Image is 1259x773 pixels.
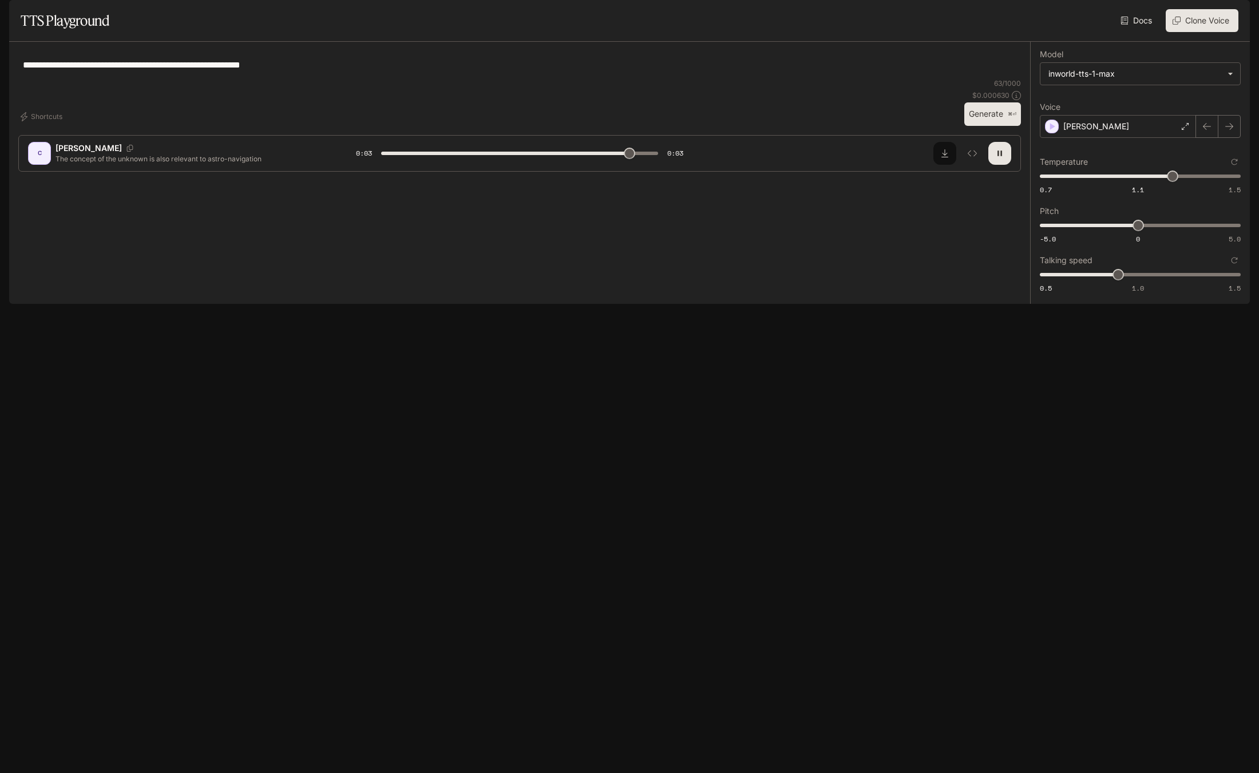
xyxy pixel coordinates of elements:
span: 1.5 [1229,283,1241,293]
button: Download audio [933,142,956,165]
p: [PERSON_NAME] [1063,121,1129,132]
button: Reset to default [1228,254,1241,267]
button: Generate⌘⏎ [964,102,1021,126]
button: Inspect [961,142,984,165]
div: C [30,144,49,162]
span: -5.0 [1040,234,1056,244]
span: 0.5 [1040,283,1052,293]
button: open drawer [9,6,29,26]
p: The concept of the unknown is also relevant to astro-navigation [56,154,328,164]
p: Temperature [1040,158,1088,166]
button: Clone Voice [1166,9,1238,32]
span: 1.5 [1229,185,1241,195]
button: Reset to default [1228,156,1241,168]
h1: TTS Playground [21,9,109,32]
span: 1.1 [1132,185,1144,195]
button: Copy Voice ID [122,145,138,152]
div: inworld-tts-1-max [1040,63,1240,85]
button: Shortcuts [18,108,67,126]
p: ⌘⏎ [1008,111,1016,118]
span: 0:03 [356,148,372,159]
a: Docs [1118,9,1157,32]
p: Talking speed [1040,256,1092,264]
p: Voice [1040,103,1060,111]
span: 5.0 [1229,234,1241,244]
p: $ 0.000630 [972,90,1009,100]
p: 63 / 1000 [994,78,1021,88]
p: Model [1040,50,1063,58]
p: Pitch [1040,207,1059,215]
span: 0 [1136,234,1140,244]
span: 1.0 [1132,283,1144,293]
div: inworld-tts-1-max [1048,68,1222,80]
p: [PERSON_NAME] [56,142,122,154]
span: 0.7 [1040,185,1052,195]
span: 0:03 [667,148,683,159]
